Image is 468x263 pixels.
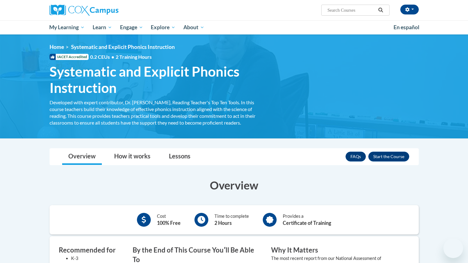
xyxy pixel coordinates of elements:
b: Certificate of Training [283,220,331,226]
li: K-3 [71,255,123,262]
span: • [111,54,114,60]
span: Explore [151,24,175,31]
b: 2 Hours [214,220,232,226]
span: About [183,24,204,31]
a: About [179,20,208,34]
span: Learn [93,24,112,31]
img: Cox Campus [50,5,118,16]
a: Learn [89,20,116,34]
span: Systematic and Explicit Phonics Instruction [71,44,175,50]
div: Time to complete [214,213,249,227]
a: Lessons [163,149,197,165]
button: Enroll [368,152,409,161]
span: En español [394,24,419,30]
span: IACET Accredited [50,54,89,60]
span: My Learning [49,24,85,31]
input: Search Courses [327,6,376,14]
iframe: Button to launch messaging window [443,238,463,258]
div: Developed with expert contributor, Dr. [PERSON_NAME], Reading Teacher's Top Ten Tools. In this co... [50,99,262,126]
h3: Why It Matters [271,245,400,255]
a: Home [50,44,64,50]
a: FAQs [346,152,366,161]
a: Engage [116,20,147,34]
div: Cost [157,213,181,227]
a: En español [390,21,423,34]
h3: Recommended for [59,245,123,255]
div: Main menu [40,20,428,34]
span: 0.2 CEUs [90,54,152,60]
a: Cox Campus [50,5,166,16]
span: 2 Training Hours [116,54,152,60]
a: How it works [108,149,157,165]
button: Account Settings [400,5,419,14]
a: Overview [62,149,102,165]
span: Systematic and Explicit Phonics Instruction [50,63,262,96]
b: 100% Free [157,220,181,226]
h3: Overview [50,177,419,193]
a: Explore [147,20,179,34]
a: My Learning [46,20,89,34]
button: Search [376,6,385,14]
span: Engage [120,24,143,31]
div: Provides a [283,213,331,227]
